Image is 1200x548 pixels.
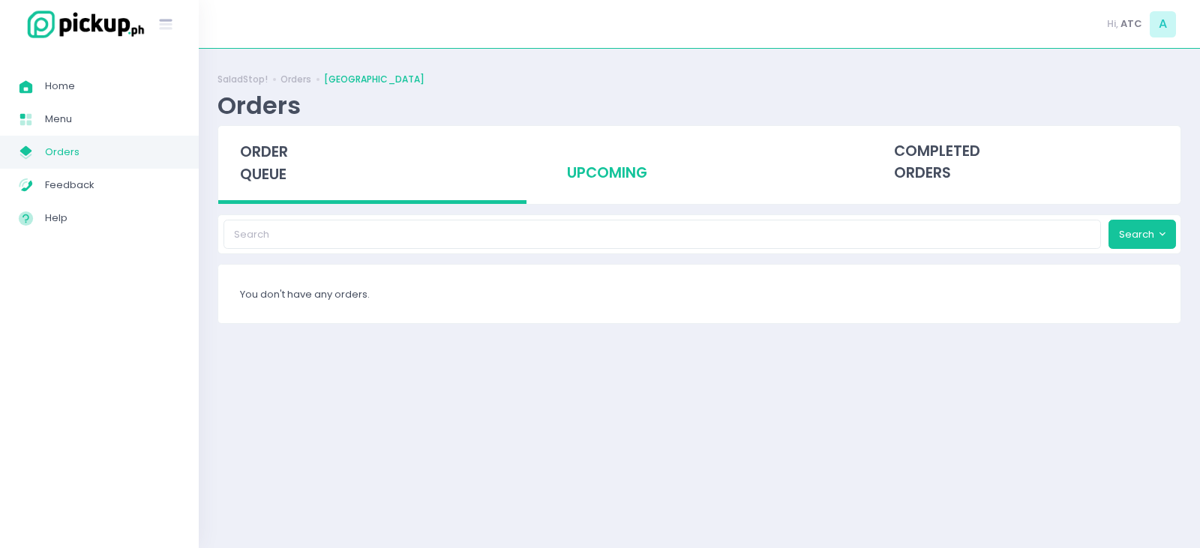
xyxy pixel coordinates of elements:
a: Orders [280,73,311,86]
span: order queue [240,142,288,184]
span: Orders [45,142,180,162]
span: Help [45,208,180,228]
div: completed orders [872,126,1180,199]
div: Orders [217,91,301,120]
input: Search [223,220,1102,248]
span: Menu [45,109,180,129]
span: Hi, [1107,16,1118,31]
span: A [1150,11,1176,37]
img: logo [19,8,146,40]
div: You don't have any orders. [218,265,1180,323]
span: ATC [1120,16,1142,31]
span: Home [45,76,180,96]
div: upcoming [545,126,853,199]
a: [GEOGRAPHIC_DATA] [324,73,424,86]
a: SaladStop! [217,73,268,86]
button: Search [1108,220,1176,248]
span: Feedback [45,175,180,195]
